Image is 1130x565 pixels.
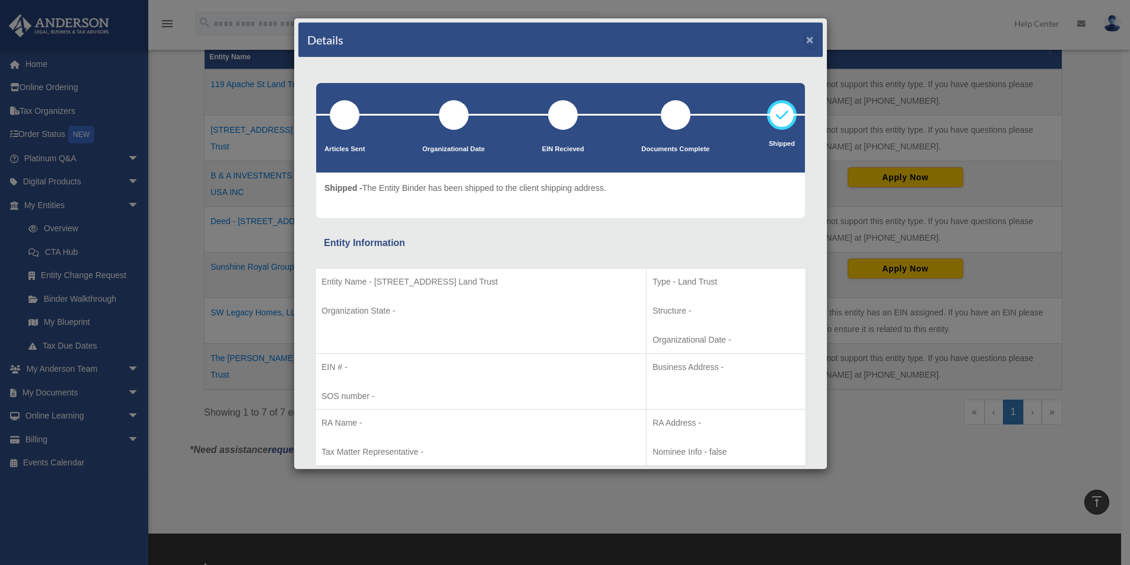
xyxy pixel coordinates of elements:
p: EIN Recieved [542,143,584,155]
p: The Entity Binder has been shipped to the client shipping address. [324,181,606,196]
span: Shipped - [324,183,362,193]
p: Nominee Info - false [652,445,800,459]
p: RA Address - [652,416,800,430]
h4: Details [307,31,343,48]
p: Type - Land Trust [652,274,800,289]
p: Documents Complete [641,143,709,155]
p: Shipped [767,138,797,150]
p: EIN # - [322,360,640,375]
p: Articles Sent [324,143,365,155]
p: Organization State - [322,304,640,318]
p: Structure - [652,304,800,318]
p: SOS number - [322,389,640,404]
p: Organizational Date [422,143,485,155]
p: Organizational Date - [652,333,800,347]
button: × [806,33,814,46]
p: RA Name - [322,416,640,430]
div: Entity Information [324,235,797,251]
p: Tax Matter Representative - [322,445,640,459]
p: Entity Name - [STREET_ADDRESS] Land Trust [322,274,640,289]
p: Business Address - [652,360,800,375]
